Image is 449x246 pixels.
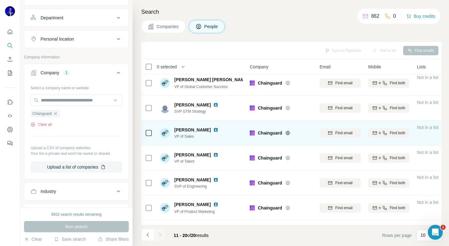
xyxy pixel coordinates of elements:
[258,205,282,211] span: Chainguard
[160,128,170,138] img: Avatar
[24,184,128,199] button: Industry
[24,32,128,47] button: Personal location
[320,203,361,213] button: Find email
[5,110,15,121] button: Use Surfe API
[31,122,52,127] button: Clear all
[174,85,228,89] span: VP of Global Customer Success
[390,155,405,161] span: Find both
[335,205,352,211] span: Find email
[335,105,352,111] span: Find email
[335,180,352,186] span: Find email
[417,150,438,155] span: Not in a list
[174,233,209,238] span: results
[24,65,128,83] button: Company1
[250,81,255,86] img: Logo of Chainguard
[24,236,42,242] button: Clear
[141,229,154,241] button: Navigate to previous page
[41,15,63,21] div: Department
[5,26,15,37] button: Quick start
[406,12,435,21] button: Buy credits
[213,102,218,107] img: LinkedIn logo
[320,128,361,138] button: Find email
[390,105,405,111] span: Find both
[51,212,102,217] div: 9932 search results remaining
[174,209,215,214] span: VP of Product Marketing
[5,6,15,16] img: Avatar
[5,96,15,108] button: Use Surfe on LinkedIn
[31,145,122,151] p: Upload a CSV of company websites.
[250,106,255,111] img: Logo of Chainguard
[54,236,86,242] button: Save search
[31,83,122,91] div: Select a company name or website
[258,105,282,111] span: Chainguard
[258,155,282,161] span: Chainguard
[382,232,412,239] span: Rows per page
[320,103,361,113] button: Find email
[160,203,170,213] img: Avatar
[213,127,218,132] img: LinkedIn logo
[174,109,221,114] span: SVP GTM Strategy
[368,178,409,188] button: Find both
[368,78,409,88] button: Find both
[213,152,218,157] img: LinkedIn logo
[174,134,221,139] span: VP of Sales
[390,180,405,186] span: Find both
[24,10,128,25] button: Department
[160,178,170,188] img: Avatar
[417,100,438,105] span: Not in a list
[157,64,177,70] span: 0 selected
[160,103,170,113] img: Avatar
[63,70,70,76] div: 1
[393,12,396,20] p: 0
[174,102,211,108] span: [PERSON_NAME]
[371,12,379,20] p: 862
[174,152,211,158] span: [PERSON_NAME]
[5,67,15,79] button: My lists
[157,23,179,30] span: Companies
[390,130,405,136] span: Find both
[5,124,15,135] button: Dashboard
[174,233,187,238] span: 11 - 20
[174,184,221,189] span: SVP of Engineering
[24,205,128,220] button: HQ location
[174,159,221,164] span: VP of Talent
[335,155,352,161] span: Find email
[32,111,52,116] span: Chainguard
[41,70,59,76] div: Company
[31,161,122,173] button: Upload a list of companies
[320,64,331,70] span: Email
[368,153,409,163] button: Find both
[417,75,438,80] span: Not in a list
[250,180,255,185] img: Logo of Chainguard
[368,64,381,70] span: Mobile
[160,78,170,88] img: Avatar
[428,225,443,240] iframe: Intercom live chat
[258,80,282,86] span: Chainguard
[174,76,249,83] span: [PERSON_NAME] [PERSON_NAME]
[5,138,15,149] button: Feedback
[191,233,196,238] span: 20
[5,40,15,51] button: Search
[213,202,218,207] img: LinkedIn logo
[258,130,282,136] span: Chainguard
[250,155,255,160] img: Logo of Chainguard
[421,232,426,238] p: 10
[258,180,282,186] span: Chainguard
[320,178,361,188] button: Find email
[160,153,170,163] img: Avatar
[441,225,446,230] span: 1
[204,23,219,30] span: People
[24,54,129,60] p: Company information
[417,125,438,130] span: Not in a list
[417,200,438,205] span: Not in a list
[250,130,255,135] img: Logo of Chainguard
[335,80,352,86] span: Find email
[174,201,211,208] span: [PERSON_NAME]
[320,153,361,163] button: Find email
[368,128,409,138] button: Find both
[174,177,211,183] span: [PERSON_NAME]
[187,233,191,238] span: of
[5,54,15,65] button: Enrich CSV
[250,64,268,70] span: Company
[141,7,442,16] h4: Search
